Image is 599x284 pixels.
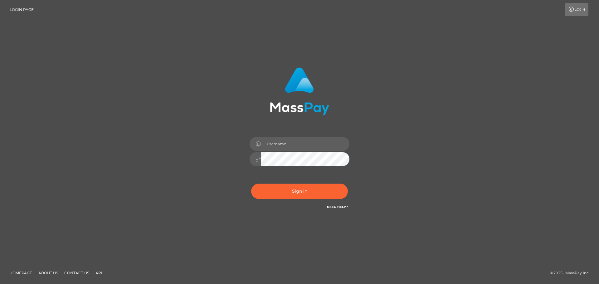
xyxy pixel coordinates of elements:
a: Login [565,3,588,16]
a: About Us [36,268,61,278]
button: Sign in [251,184,348,199]
input: Username... [261,137,349,151]
a: Contact Us [62,268,92,278]
div: © 2025 , MassPay Inc. [550,270,594,277]
a: Need Help? [327,205,348,209]
a: Login Page [10,3,34,16]
img: MassPay Login [270,67,329,115]
a: Homepage [7,268,35,278]
a: API [93,268,105,278]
